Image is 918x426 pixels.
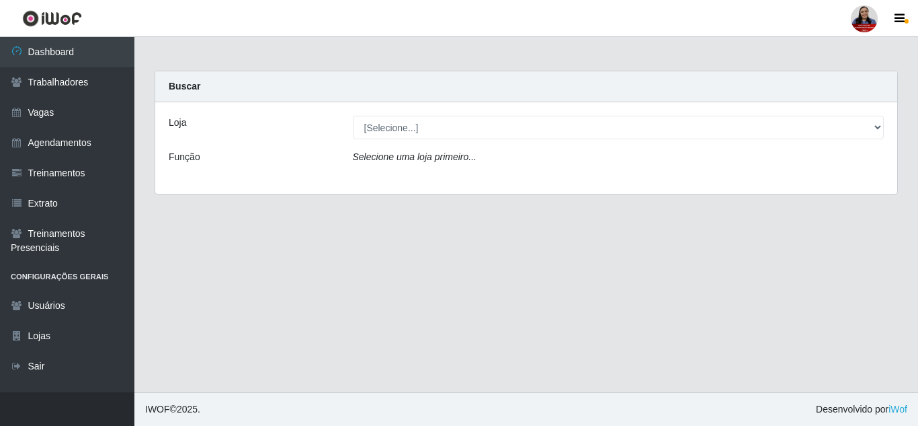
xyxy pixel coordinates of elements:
span: © 2025 . [145,402,200,417]
label: Função [169,150,200,164]
img: CoreUI Logo [22,10,82,27]
a: iWof [888,404,907,415]
label: Loja [169,116,186,130]
span: IWOF [145,404,170,415]
i: Selecione uma loja primeiro... [353,151,476,162]
strong: Buscar [169,81,200,92]
span: Desenvolvido por [816,402,907,417]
